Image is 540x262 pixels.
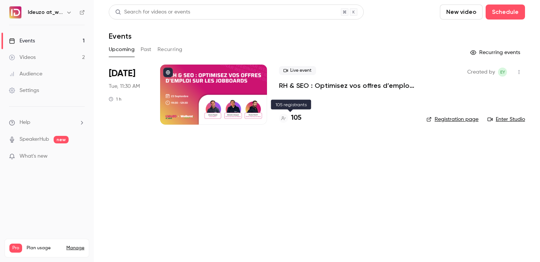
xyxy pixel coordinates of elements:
span: Pro [9,244,22,253]
button: Upcoming [109,44,135,56]
li: help-dropdown-opener [9,119,85,126]
span: Plan usage [27,245,62,251]
button: Recurring [157,44,183,56]
button: Past [141,44,151,56]
a: 105 [279,113,301,123]
a: SpeakerHub [19,136,49,143]
iframe: Noticeable Trigger [76,153,85,160]
div: Search for videos or events [115,8,190,16]
span: new [54,136,69,143]
img: Ideuzo at_work [9,6,21,18]
button: New video [440,5,483,20]
span: Eva Yahiaoui [498,68,507,77]
div: Settings [9,87,39,94]
span: Created by [467,68,495,77]
button: Schedule [486,5,525,20]
a: RH & SEO : Optimisez vos offres d’emploi sur les jobboards [279,81,414,90]
span: Help [19,119,30,126]
span: Tue, 11:30 AM [109,83,140,90]
a: Manage [66,245,84,251]
div: Sep 23 Tue, 11:30 AM (Europe/Madrid) [109,65,148,125]
span: Live event [279,66,316,75]
div: Videos [9,54,36,61]
h6: Ideuzo at_work [28,9,63,16]
div: Audience [9,70,42,78]
h4: 105 [291,113,301,123]
span: [DATE] [109,68,135,80]
a: Registration page [426,116,478,123]
h1: Events [109,32,132,41]
button: Recurring events [467,47,525,59]
a: Enter Studio [487,116,525,123]
div: 1 h [109,96,121,102]
span: What's new [19,152,48,160]
span: EY [500,68,505,77]
div: Events [9,37,35,45]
